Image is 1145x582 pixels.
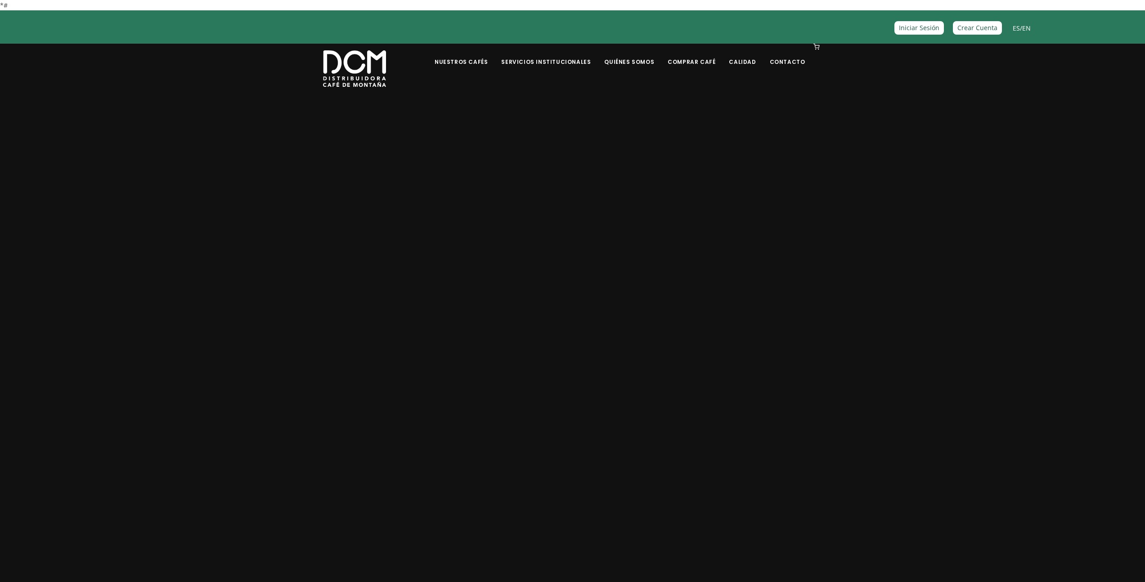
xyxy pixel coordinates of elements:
[953,21,1002,34] a: Crear Cuenta
[496,45,596,66] a: Servicios Institucionales
[1022,24,1031,32] a: EN
[764,45,811,66] a: Contacto
[894,21,944,34] a: Iniciar Sesión
[429,45,493,66] a: Nuestros Cafés
[599,45,660,66] a: Quiénes Somos
[662,45,721,66] a: Comprar Café
[723,45,761,66] a: Calidad
[1013,24,1020,32] a: ES
[1013,23,1031,33] span: /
